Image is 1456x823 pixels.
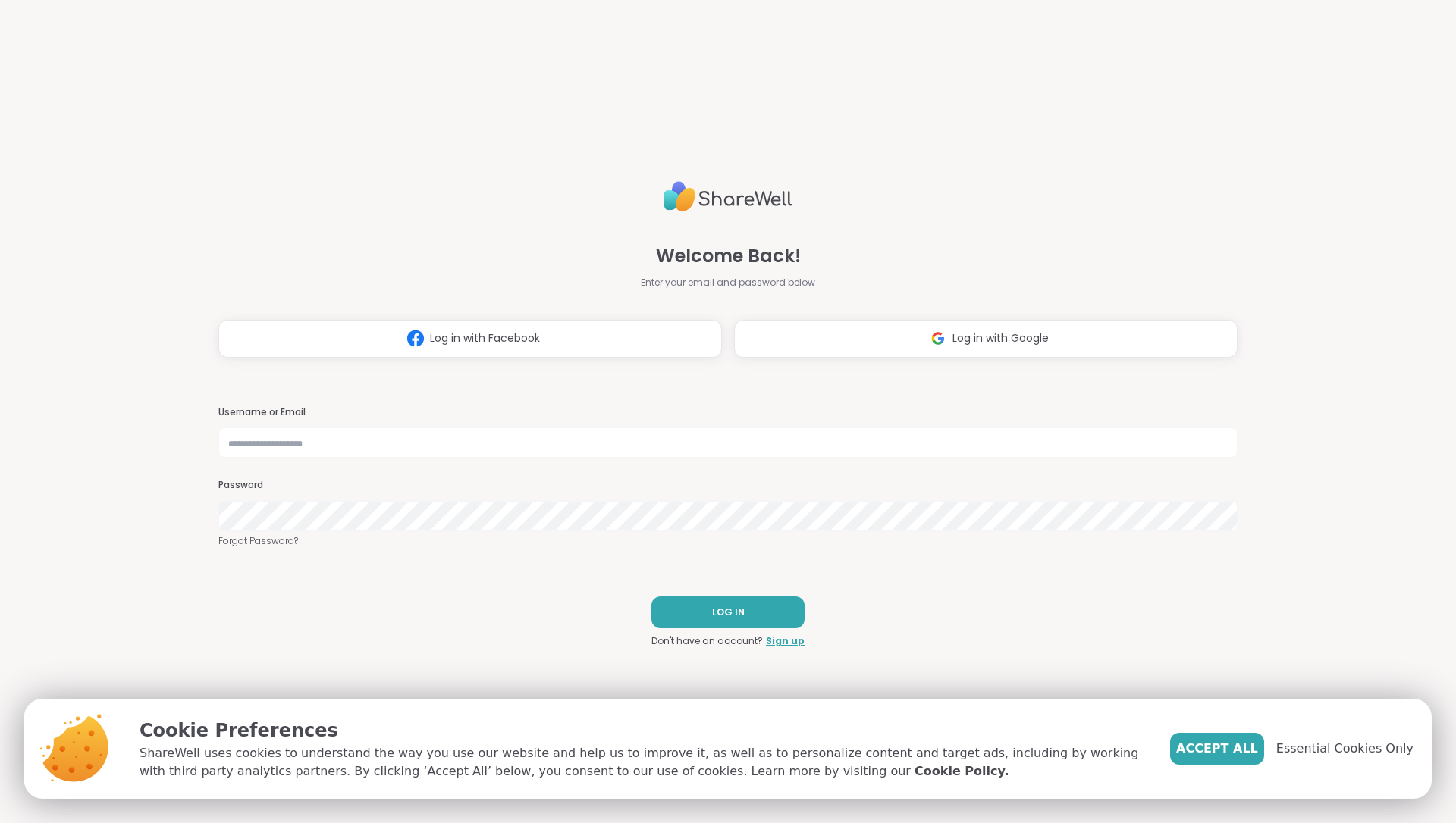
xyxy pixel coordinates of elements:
[712,606,745,619] span: LOG IN
[641,276,815,289] span: Enter your email and password below
[1276,740,1414,758] span: Essential Cookies Only
[952,330,1049,346] span: Log in with Google
[656,243,801,270] span: Welcome Back!
[651,634,763,648] span: Don't have an account?
[218,406,1238,419] h3: Username or Email
[915,762,1009,781] a: Cookie Policy.
[1170,733,1264,765] button: Accept All
[766,634,805,648] a: Sign up
[924,324,952,352] img: ShareWell Logomark
[140,744,1146,781] p: ShareWell uses cookies to understand the way you use our website and help us to improve it, as we...
[734,320,1238,358] button: Log in with Google
[1176,740,1258,758] span: Accept All
[401,324,430,352] img: ShareWell Logomark
[664,175,792,218] img: ShareWell Logo
[218,479,1238,492] h3: Password
[218,320,722,358] button: Log in with Facebook
[651,596,805,628] button: LOG IN
[218,534,1238,548] a: Forgot Password?
[430,330,540,346] span: Log in with Facebook
[140,717,1146,744] p: Cookie Preferences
